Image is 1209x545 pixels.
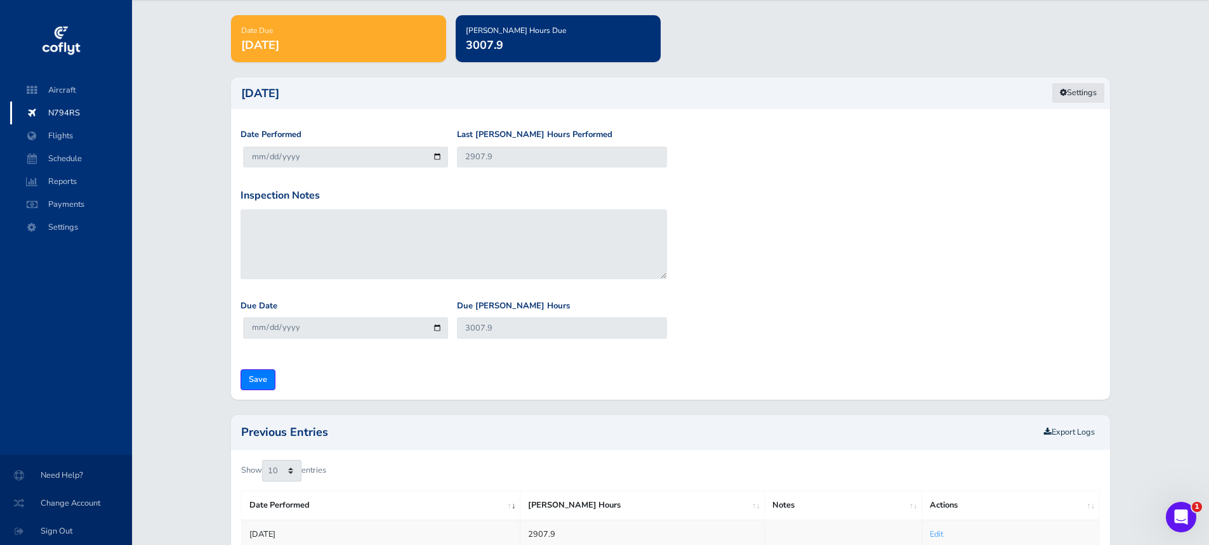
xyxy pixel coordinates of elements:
[241,25,273,36] span: Date Due
[1052,82,1105,103] a: Settings
[930,529,943,540] a: Edit
[520,491,765,520] th: Hobbs Hours: activate to sort column ascending
[241,188,320,204] label: Inspection Notes
[466,37,503,53] span: 3007.9
[15,464,117,487] span: Need Help?
[922,491,1099,520] th: Actions: activate to sort column ascending
[40,22,82,60] img: coflyt logo
[241,88,1099,99] h2: [DATE]
[457,299,570,313] label: Due [PERSON_NAME] Hours
[466,25,566,36] span: [PERSON_NAME] Hours Due
[15,492,117,515] span: Change Account
[241,37,279,53] span: [DATE]
[765,491,922,520] th: Notes: activate to sort column ascending
[241,128,301,141] label: Date Performed
[23,102,119,124] span: N794RS
[1044,426,1095,438] a: Export Logs
[241,299,277,313] label: Due Date
[262,460,301,482] select: Showentries
[23,170,119,193] span: Reports
[457,128,612,141] label: Last [PERSON_NAME] Hours Performed
[1192,502,1202,512] span: 1
[23,193,119,216] span: Payments
[1166,502,1196,532] iframe: Intercom live chat
[23,124,119,147] span: Flights
[241,369,275,390] input: Save
[15,520,117,542] span: Sign Out
[241,460,326,482] label: Show entries
[23,216,119,239] span: Settings
[241,426,1038,438] h2: Previous Entries
[23,79,119,102] span: Aircraft
[242,491,520,520] th: Date Performed: activate to sort column ascending
[23,147,119,170] span: Schedule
